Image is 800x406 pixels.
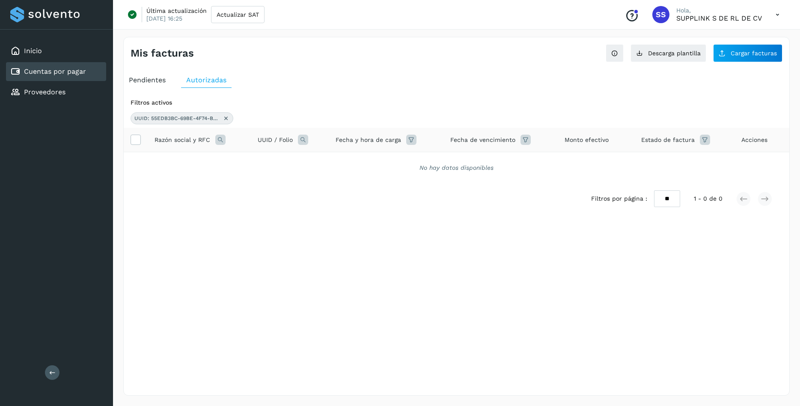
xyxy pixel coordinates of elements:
[6,83,106,102] div: Proveedores
[676,14,762,22] p: SUPPLINK S DE RL DE CV
[450,135,515,144] span: Fecha de vencimiento
[676,7,762,14] p: Hola,
[129,76,166,84] span: Pendientes
[186,76,226,84] span: Autorizadas
[591,194,647,203] span: Filtros por página :
[648,50,701,56] span: Descarga plantilla
[641,135,695,144] span: Estado de factura
[131,98,782,107] div: Filtros activos
[135,163,778,172] div: No hay datos disponibles
[258,135,293,144] span: UUID / Folio
[741,135,767,144] span: Acciones
[155,135,210,144] span: Razón social y RFC
[731,50,777,56] span: Cargar facturas
[131,47,194,60] h4: Mis facturas
[630,44,706,62] button: Descarga plantilla
[565,135,609,144] span: Monto efectivo
[24,47,42,55] a: Inicio
[131,112,233,124] div: UUID: 55EDB3BC-69BE-4F74-B2E6-60FAAACE7100
[24,67,86,75] a: Cuentas por pagar
[146,7,207,15] p: Última actualización
[217,12,259,18] span: Actualizar SAT
[134,114,220,122] span: UUID: 55EDB3BC-69BE-4F74-B2E6-60FAAACE7100
[694,194,723,203] span: 1 - 0 de 0
[713,44,782,62] button: Cargar facturas
[146,15,182,22] p: [DATE] 16:25
[336,135,401,144] span: Fecha y hora de carga
[24,88,65,96] a: Proveedores
[6,42,106,60] div: Inicio
[6,62,106,81] div: Cuentas por pagar
[211,6,265,23] button: Actualizar SAT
